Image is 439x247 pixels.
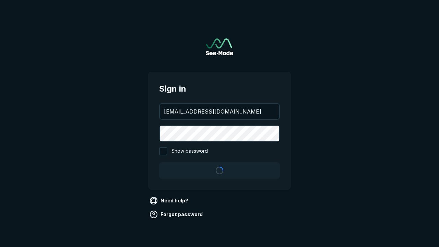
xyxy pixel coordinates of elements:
span: Show password [171,147,208,155]
input: your@email.com [160,104,279,119]
a: Need help? [148,195,191,206]
span: Sign in [159,83,280,95]
img: See-Mode Logo [206,38,233,55]
a: Go to sign in [206,38,233,55]
a: Forgot password [148,209,205,220]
